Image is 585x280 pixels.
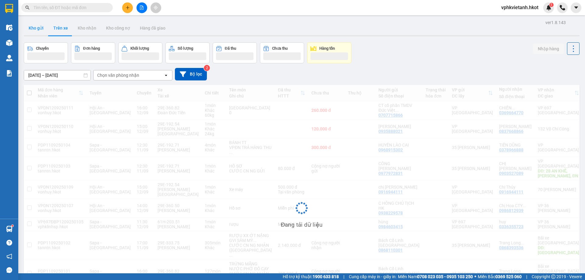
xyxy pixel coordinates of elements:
button: Chưa thu [260,42,304,63]
div: Đơn hàng [83,46,100,51]
button: Trên xe [48,21,73,35]
span: message [6,267,12,273]
span: plus [126,5,130,10]
span: | [526,273,527,280]
strong: 0708 023 035 - 0935 103 250 [417,274,473,279]
img: warehouse-icon [6,226,12,232]
span: Cung cấp máy in - giấy in: [349,273,396,280]
button: aim [151,2,161,13]
div: Đã thu [225,46,236,51]
strong: CHUYỂN PHÁT NHANH HK BUSLINES [20,5,62,25]
span: ↔ [GEOGRAPHIC_DATA] [19,36,65,45]
div: Chưa thu [272,46,288,51]
img: logo-vxr [5,4,13,13]
button: Khối lượng [118,42,162,63]
strong: 0369 525 060 [495,274,522,279]
input: Select a date range. [24,70,90,80]
input: Tìm tên, số ĐT hoặc mã đơn [34,4,105,11]
span: 70NHH1209250108 [67,37,114,44]
span: search [25,5,30,10]
img: icon-new-feature [546,5,551,10]
button: Số lượng [165,42,210,63]
div: ver 1.8.143 [545,19,566,26]
img: warehouse-icon [6,40,12,46]
span: question-circle [6,240,12,246]
span: copyright [551,275,555,279]
button: Chuyến [24,42,68,63]
img: solution-icon [6,70,12,76]
strong: 1900 633 818 [313,274,339,279]
span: vphkvietanh.hkot [496,4,543,11]
svg: open [164,73,168,78]
span: Hỗ trợ kỹ thuật: [283,273,339,280]
div: Khối lượng [130,46,149,51]
span: aim [154,5,158,10]
span: Miền Nam [398,273,473,280]
span: Miền Bắc [478,273,522,280]
sup: 1 [549,3,554,7]
span: SAPA, LÀO CAI ↔ [GEOGRAPHIC_DATA] [17,26,65,45]
span: ↔ [GEOGRAPHIC_DATA] [17,31,65,45]
button: file-add [136,2,147,13]
img: phone-icon [560,5,565,10]
button: plus [122,2,133,13]
button: Hàng đã giao [135,21,170,35]
img: logo [3,20,14,51]
button: Kho gửi [24,21,48,35]
img: warehouse-icon [6,24,12,31]
div: Số lượng [178,46,193,51]
button: Đơn hàng [71,42,115,63]
div: Đang tải dữ liệu [281,220,323,229]
button: Kho nhận [73,21,101,35]
div: Chọn văn phòng nhận [97,72,139,78]
button: Đã thu [213,42,257,63]
sup: 1 [12,225,13,227]
button: Nhập hàng [533,43,564,54]
span: caret-down [573,5,579,10]
button: Bộ lọc [175,68,207,80]
span: file-add [140,5,144,10]
span: 1 [550,3,552,7]
button: Hàng tồn [307,42,351,63]
button: caret-down [571,2,581,13]
div: Hàng tồn [319,46,335,51]
div: Chuyến [36,46,49,51]
button: Kho công nợ [101,21,135,35]
sup: 2 [204,65,210,71]
span: | [343,273,344,280]
span: notification [6,253,12,259]
img: warehouse-icon [6,55,12,61]
span: ⚪️ [474,275,476,278]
